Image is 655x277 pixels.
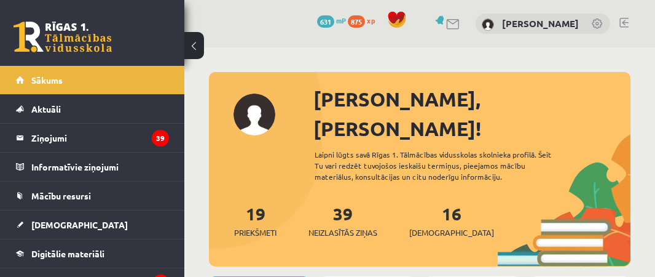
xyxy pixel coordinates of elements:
a: Aktuāli [16,95,169,123]
span: 875 [348,15,365,28]
span: 631 [317,15,334,28]
a: Mācību resursi [16,182,169,210]
span: [DEMOGRAPHIC_DATA] [31,219,128,230]
span: Digitālie materiāli [31,248,104,259]
div: [PERSON_NAME], [PERSON_NAME]! [313,84,630,143]
span: Sākums [31,74,63,86]
a: Digitālie materiāli [16,239,169,268]
a: Sākums [16,66,169,94]
legend: Informatīvie ziņojumi [31,153,169,181]
a: 631 mP [317,15,346,25]
span: xp [367,15,375,25]
img: Ivo Zuriko Ananidze [482,18,494,31]
a: Rīgas 1. Tālmācības vidusskola [14,22,112,52]
span: Aktuāli [31,103,61,114]
a: [PERSON_NAME] [502,17,579,30]
legend: Ziņojumi [31,124,169,152]
span: Priekšmeti [234,227,277,239]
a: [DEMOGRAPHIC_DATA] [16,211,169,239]
span: [DEMOGRAPHIC_DATA] [409,227,494,239]
a: 16[DEMOGRAPHIC_DATA] [409,203,494,239]
span: Mācību resursi [31,190,91,201]
a: Informatīvie ziņojumi [16,153,169,181]
a: 39Neizlasītās ziņas [308,203,377,239]
span: Neizlasītās ziņas [308,227,377,239]
a: 19Priekšmeti [234,203,277,239]
span: mP [336,15,346,25]
i: 39 [152,130,169,147]
div: Laipni lūgts savā Rīgas 1. Tālmācības vidusskolas skolnieka profilā. Šeit Tu vari redzēt tuvojošo... [315,149,568,182]
a: 875 xp [348,15,381,25]
a: Ziņojumi39 [16,124,169,152]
